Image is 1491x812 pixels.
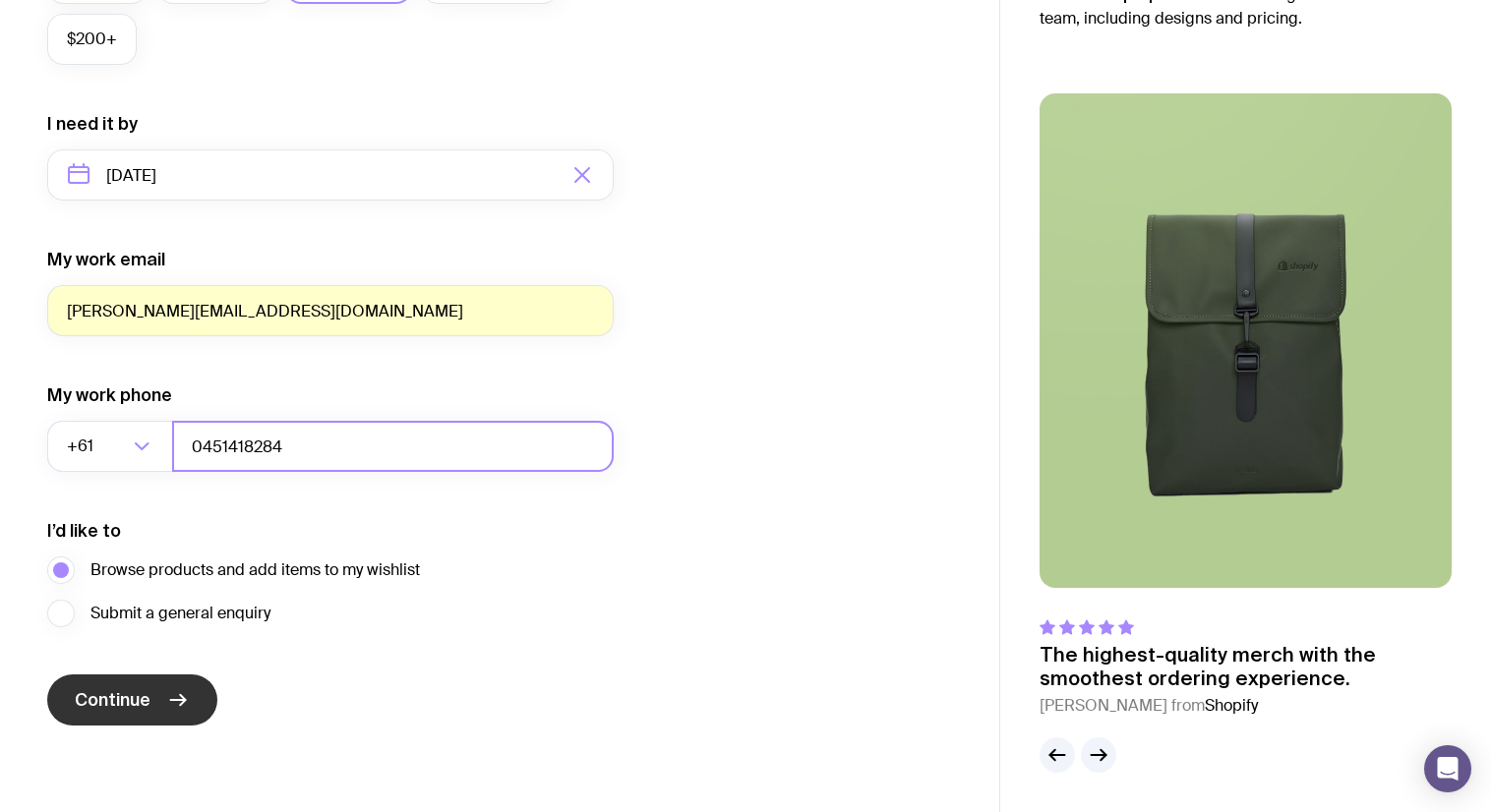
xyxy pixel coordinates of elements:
input: Select a target date [47,149,614,201]
label: My work phone [47,383,172,407]
div: Open Intercom Messenger [1424,745,1471,792]
cite: [PERSON_NAME] from [1040,694,1452,718]
span: Shopify [1205,695,1258,716]
span: Browse products and add items to my wishlist [90,558,420,582]
span: Submit a general enquiry [90,602,270,625]
label: My work email [47,248,165,271]
span: +61 [67,421,97,472]
input: 0400123456 [172,421,614,472]
input: you@email.com [47,285,614,336]
div: Search for option [47,421,173,472]
label: $200+ [47,14,137,65]
p: The highest-quality merch with the smoothest ordering experience. [1040,643,1452,690]
label: I’d like to [47,519,121,543]
label: I need it by [47,112,138,136]
span: Continue [75,688,150,712]
input: Search for option [97,421,128,472]
button: Continue [47,674,217,725]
